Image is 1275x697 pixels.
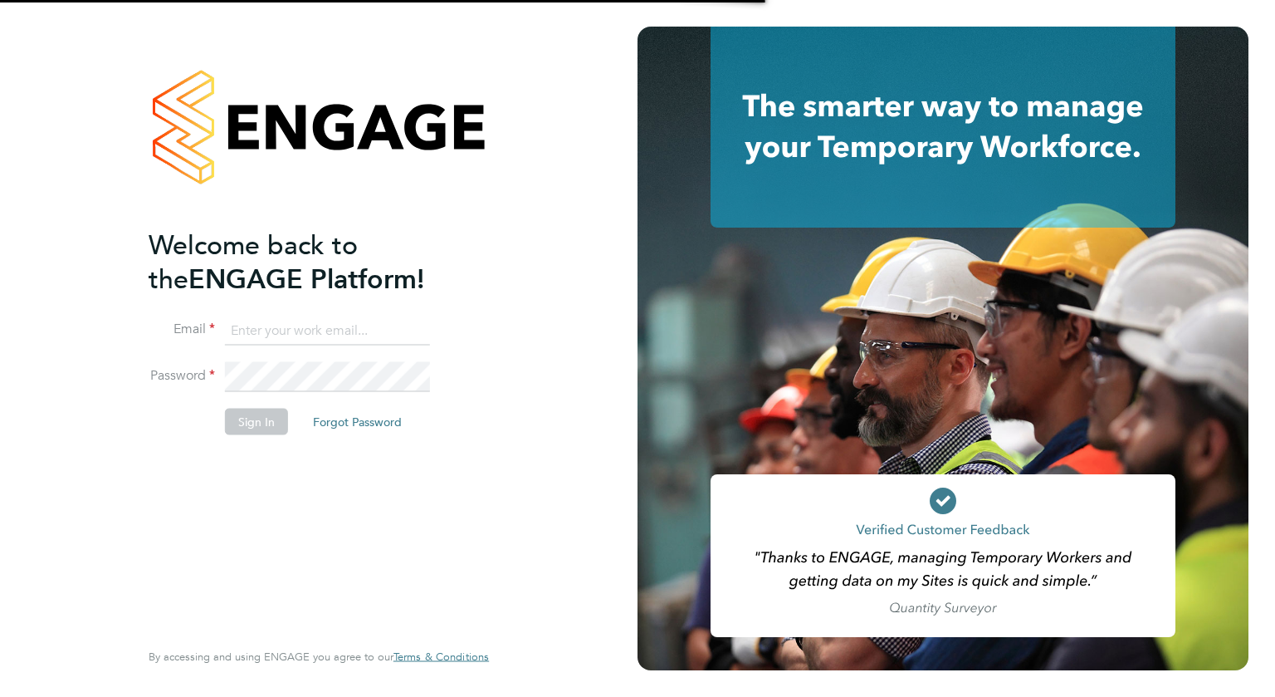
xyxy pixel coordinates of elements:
[149,321,215,338] label: Email
[149,367,215,385] label: Password
[149,650,489,664] span: By accessing and using ENGAGE you agree to our
[225,409,288,435] button: Sign In
[149,228,358,295] span: Welcome back to the
[393,650,489,664] span: Terms & Conditions
[225,316,430,346] input: Enter your work email...
[149,228,472,296] h2: ENGAGE Platform!
[300,409,415,435] button: Forgot Password
[393,650,489,664] a: Terms & Conditions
